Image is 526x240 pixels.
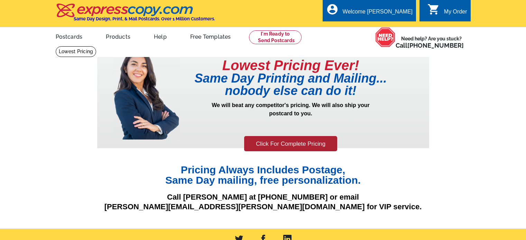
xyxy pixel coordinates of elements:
[343,9,413,18] div: Welcome [PERSON_NAME]
[180,72,402,97] h1: Same Day Printing and Mailing... nobody else can do it!
[95,28,141,44] a: Products
[97,192,429,212] p: Call [PERSON_NAME] at [PHONE_NUMBER] or email [PERSON_NAME][EMAIL_ADDRESS][PERSON_NAME][DOMAIN_NA...
[407,42,464,49] a: [PHONE_NUMBER]
[326,3,339,16] i: account_circle
[180,101,402,135] p: We will beat any competitor's pricing. We will also ship your postcard to you.
[74,16,215,21] h4: Same Day Design, Print, & Mail Postcards. Over 1 Million Customers.
[45,28,94,44] a: Postcards
[143,28,178,44] a: Help
[444,9,467,18] div: My Order
[180,58,402,72] h1: Lowest Pricing Ever!
[396,42,464,49] span: Call
[97,165,429,185] h1: Pricing Always Includes Postage, Same Day mailing, free personalization.
[179,28,242,44] a: Free Templates
[244,136,337,152] a: Click For Complete Pricing
[427,8,467,16] a: shopping_cart My Order
[113,46,180,140] img: prepricing-girl.png
[375,27,396,47] img: help
[427,3,440,16] i: shopping_cart
[56,8,215,21] a: Same Day Design, Print, & Mail Postcards. Over 1 Million Customers.
[396,35,467,49] span: Need help? Are you stuck?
